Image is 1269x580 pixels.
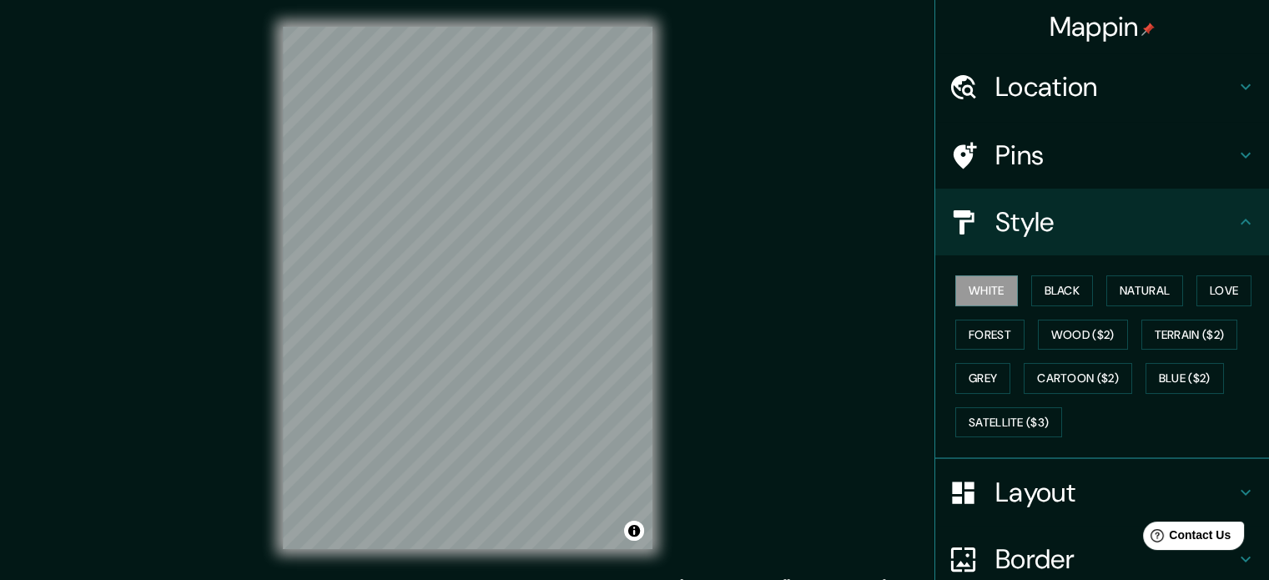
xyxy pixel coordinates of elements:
[1050,10,1156,43] h4: Mappin
[1141,23,1155,36] img: pin-icon.png
[1120,515,1251,562] iframe: Help widget launcher
[1038,320,1128,351] button: Wood ($2)
[1024,363,1132,394] button: Cartoon ($2)
[1106,275,1183,306] button: Natural
[955,275,1018,306] button: White
[955,363,1010,394] button: Grey
[995,542,1236,576] h4: Border
[935,189,1269,255] div: Style
[955,407,1062,438] button: Satellite ($3)
[995,205,1236,239] h4: Style
[1196,275,1251,306] button: Love
[283,27,652,549] canvas: Map
[1031,275,1094,306] button: Black
[935,459,1269,526] div: Layout
[935,122,1269,189] div: Pins
[1146,363,1224,394] button: Blue ($2)
[955,320,1025,351] button: Forest
[995,70,1236,103] h4: Location
[995,476,1236,509] h4: Layout
[935,53,1269,120] div: Location
[995,139,1236,172] h4: Pins
[624,521,644,541] button: Toggle attribution
[1141,320,1238,351] button: Terrain ($2)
